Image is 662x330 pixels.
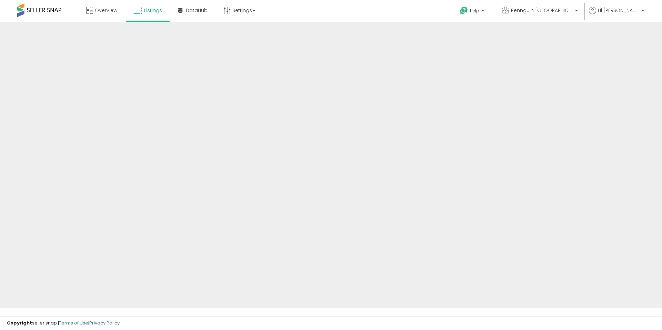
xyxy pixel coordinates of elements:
[511,7,573,14] span: Pennguin [GEOGRAPHIC_DATA]
[589,7,644,22] a: Hi [PERSON_NAME]
[186,7,208,14] span: DataHub
[598,7,639,14] span: Hi [PERSON_NAME]
[460,6,468,15] i: Get Help
[470,8,479,14] span: Help
[144,7,162,14] span: Listings
[454,1,491,22] a: Help
[95,7,117,14] span: Overview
